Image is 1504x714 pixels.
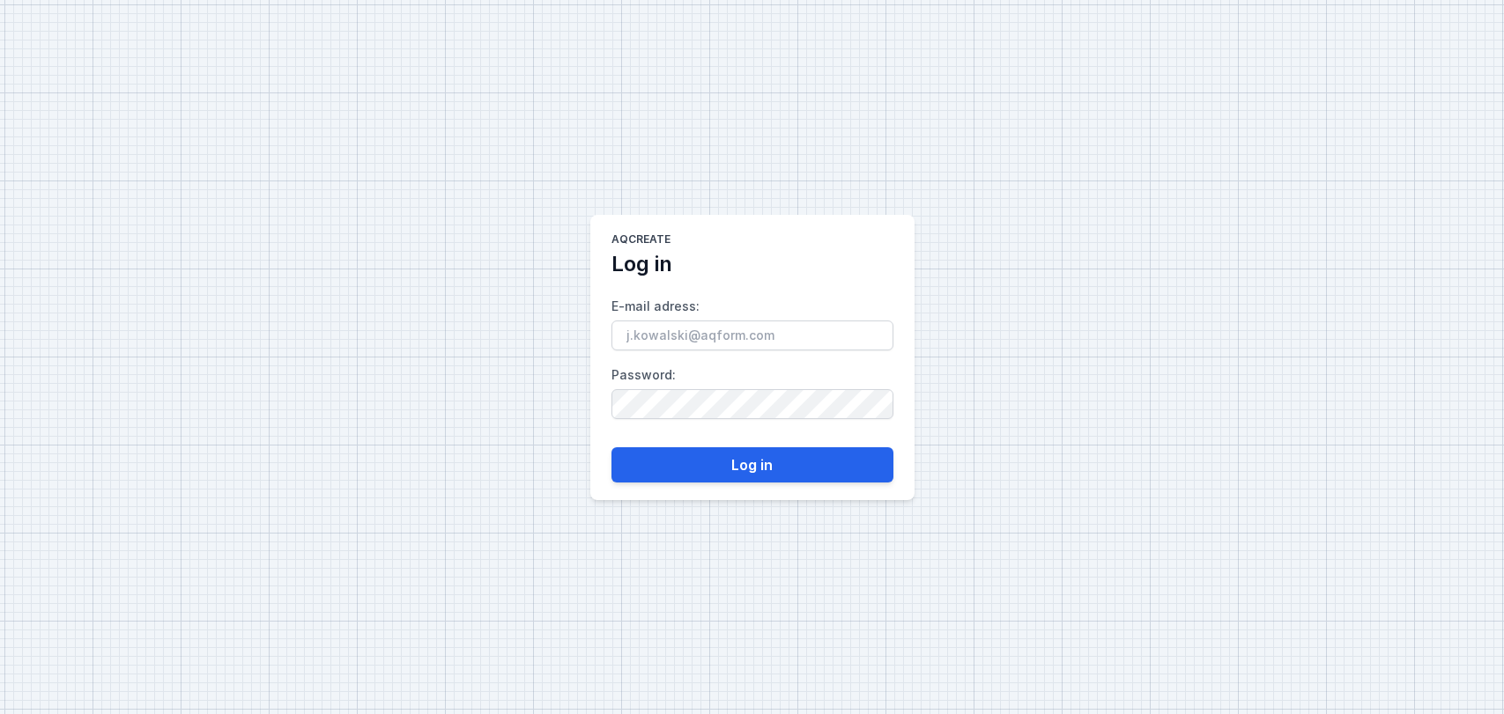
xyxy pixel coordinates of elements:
[611,361,893,419] label: Password :
[611,250,672,278] h2: Log in
[611,389,893,419] input: Password:
[611,447,893,482] button: Log in
[611,320,893,350] input: E-mail adress:
[611,292,893,350] label: E-mail adress :
[611,232,671,250] h1: AQcreate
